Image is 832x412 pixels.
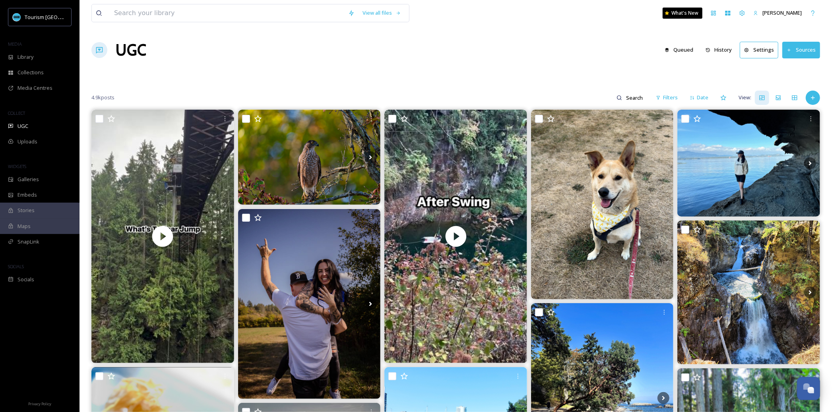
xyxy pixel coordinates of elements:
input: Search [622,90,648,106]
a: Settings [740,42,782,58]
span: Collections [17,69,44,76]
a: View all files [359,5,405,21]
img: Freedom is not in flight — it’s in the way you look at the world. 🦅✨ And sometimes that gaze find... [238,110,381,205]
a: [PERSON_NAME] [749,5,806,21]
img: Hello! 😎🍌 #Fionnagán #Pupper #KoreanJindo #JapaneseShiba #GoodBoy #LoyalCanadianJindo #AdoptADog ... [531,110,674,299]
span: Media Centres [17,84,52,92]
span: Stories [17,207,35,214]
span: Embeds [17,191,37,199]
span: Tourism [GEOGRAPHIC_DATA] [25,13,96,21]
a: UGC [115,38,146,62]
video: What’s To Fear Jump” — a 40-foot plunge straight down from a platform into open air. It’s designe... [91,110,234,363]
span: WIDGETS [8,163,26,169]
button: Open Chat [797,377,820,400]
span: [PERSON_NAME] [762,9,802,16]
img: Had a blast on Vancouver Island! 💙 💚. From digging clams to fishing for crabs and chasing many wa... [677,221,820,364]
input: Search your library [110,4,344,22]
img: Champagne showers, big laughs, tight hugs, and a ring that says it all. Cheers to a love story th... [238,209,381,399]
span: 4.9k posts [91,94,114,101]
span: Privacy Policy [28,401,51,406]
span: MEDIA [8,41,22,47]
span: Socials [17,276,34,283]
a: Queued [661,42,702,58]
a: Privacy Policy [28,398,51,408]
span: SnapLink [17,238,39,246]
img: tourism_nanaimo_logo.jpeg [13,13,21,21]
span: SOCIALS [8,263,24,269]
img: thumbnail [91,110,234,363]
span: UGC [17,122,28,130]
span: View: [739,94,751,101]
button: Settings [740,42,778,58]
img: thumbnail [384,110,527,363]
span: Date [697,94,708,101]
a: History [702,42,740,58]
span: Galleries [17,176,39,183]
span: Library [17,53,33,61]
button: History [702,42,736,58]
button: Queued [661,42,698,58]
span: Uploads [17,138,37,145]
img: Malaspina Galleries～#BC #Nanaimo #gabrielaisland #malaspinagalleries [677,110,820,217]
video: The floating raft below in the river is where staff help guide and retrieve participants after th... [384,110,527,363]
button: Sources [782,42,820,58]
span: Maps [17,222,31,230]
span: Filters [663,94,678,101]
span: COLLECT [8,110,25,116]
a: What's New [663,8,702,19]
